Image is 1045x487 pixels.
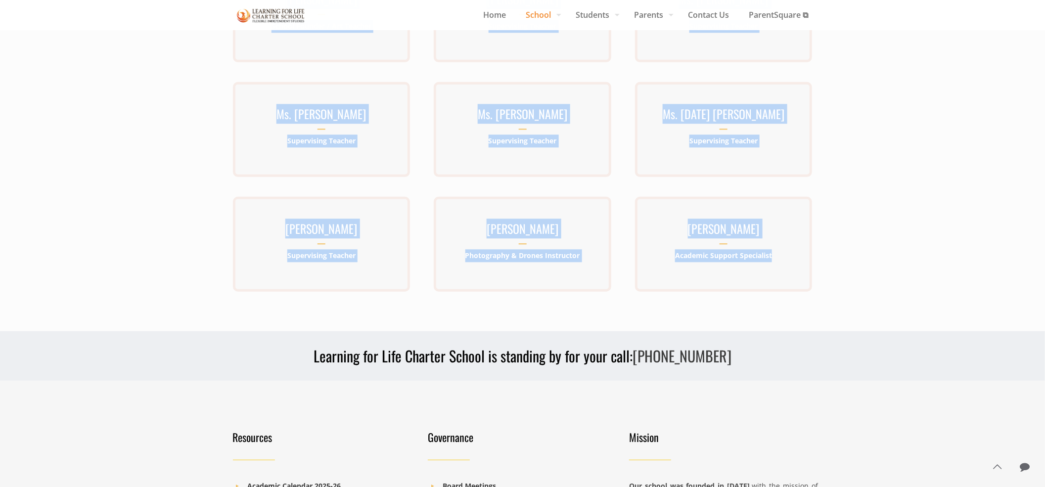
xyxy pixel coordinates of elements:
[434,104,611,130] h3: Ms. [PERSON_NAME]
[233,219,410,245] h3: [PERSON_NAME]
[633,345,731,367] a: [PHONE_NUMBER]
[227,346,818,366] h3: Learning for Life Charter School is standing by for your call:
[474,7,516,22] span: Home
[428,430,611,444] h4: Governance
[287,136,356,146] b: Supervising Teacher
[625,7,679,22] span: Parents
[679,7,739,22] span: Contact Us
[566,7,625,22] span: Students
[635,104,812,130] h3: Ms. [DATE] [PERSON_NAME]
[465,251,580,261] b: Photography & Drones Instructor
[675,251,772,261] b: Academic Support Specialist
[434,219,611,245] h3: [PERSON_NAME]
[739,7,818,22] span: ParentSquare ⧉
[635,219,812,245] h3: [PERSON_NAME]
[287,251,356,261] b: Supervising Teacher
[237,7,305,24] img: Staff
[516,7,566,22] span: School
[689,136,758,146] b: Supervising Teacher
[629,430,818,444] h4: Mission
[488,136,556,146] b: Supervising Teacher
[233,104,410,130] h3: Ms. [PERSON_NAME]
[233,430,416,444] h4: Resources
[987,456,1008,477] a: Back to top icon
